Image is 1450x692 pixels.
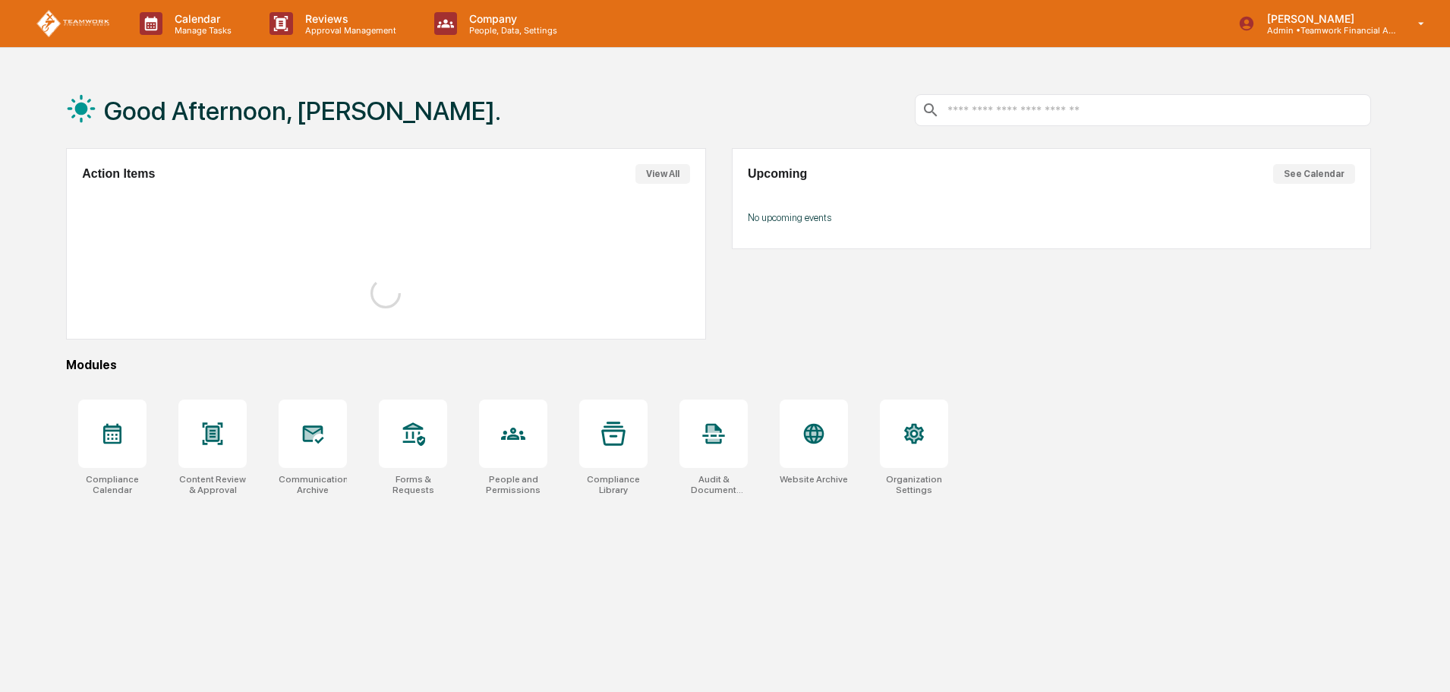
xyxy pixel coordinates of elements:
[178,474,247,495] div: Content Review & Approval
[162,25,239,36] p: Manage Tasks
[635,164,690,184] button: View All
[880,474,948,495] div: Organization Settings
[66,358,1371,372] div: Modules
[679,474,748,495] div: Audit & Document Logs
[36,10,109,38] img: logo
[78,474,147,495] div: Compliance Calendar
[293,12,404,25] p: Reviews
[457,25,565,36] p: People, Data, Settings
[293,25,404,36] p: Approval Management
[1255,12,1396,25] p: [PERSON_NAME]
[479,474,547,495] div: People and Permissions
[1273,164,1355,184] button: See Calendar
[579,474,648,495] div: Compliance Library
[379,474,447,495] div: Forms & Requests
[82,167,155,181] h2: Action Items
[162,12,239,25] p: Calendar
[780,474,848,485] div: Website Archive
[104,96,501,126] h1: Good Afternoon, [PERSON_NAME].
[1255,25,1396,36] p: Admin • Teamwork Financial Advisors
[748,167,807,181] h2: Upcoming
[748,212,1355,223] p: No upcoming events
[279,474,347,495] div: Communications Archive
[457,12,565,25] p: Company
